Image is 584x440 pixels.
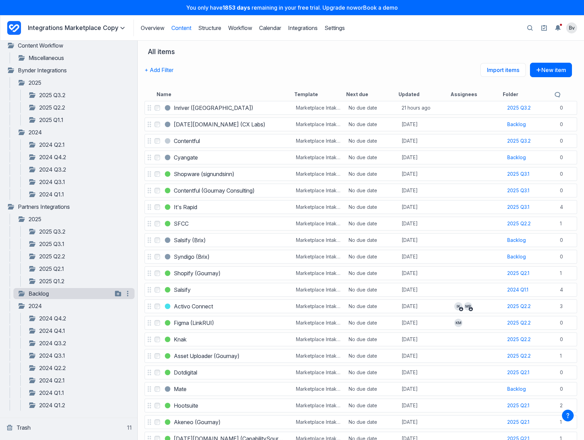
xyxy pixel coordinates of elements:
a: Miscellaneous [18,54,132,62]
a: Figma (LinkRUI) [174,319,214,327]
a: 2024 [18,128,132,136]
a: Backlog [507,154,526,161]
h3: Knak [174,335,187,344]
h3: Inriver ([GEOGRAPHIC_DATA]) [174,104,253,112]
a: 2025 Q2.1 [28,265,132,273]
span: Akeneo (Gournay) [174,418,221,426]
button: + Add Filter [145,63,173,77]
div: Backlog [507,386,526,392]
span: [DATE] [402,319,418,326]
button: Next due [346,91,368,98]
a: Content [171,24,191,31]
div: No due date [349,121,377,128]
a: 2024 Q4.1 [28,327,132,335]
a: [DATE][DOMAIN_NAME] (CX Labs) [174,120,265,129]
span: 21 hours ago [402,104,431,111]
a: Workflow [228,24,252,31]
span: Bv [569,24,575,31]
a: 2025 Q2.2 [507,352,531,359]
a: Dotdigital [174,368,197,377]
div: Backlog [507,237,526,244]
a: 2025 Q2.1 [507,402,529,409]
button: Toggle the notification sidebar [552,22,563,33]
button: Open search [524,22,536,34]
div: 11 [126,424,132,431]
a: 2024 [18,302,132,310]
a: Calendar [259,24,281,31]
span: Activo Connect [174,302,213,310]
div: No due date [349,204,377,211]
a: 2024 Q4.2 [28,314,132,323]
h3: Salsify (Brix) [174,236,206,244]
a: 2024 Q3.2 [28,165,132,174]
a: 2024 Q3.1 [28,178,132,186]
a: Structure [198,24,221,31]
a: Overview [141,24,164,31]
a: SFCC [174,219,189,228]
a: Integrations [288,24,318,31]
a: 2025 [18,79,132,87]
a: Contentful [174,137,200,145]
a: Salsify [174,286,191,294]
span: KM [454,319,463,325]
div: No due date [349,187,377,194]
div: No due date [349,137,377,144]
h3: Contentful (Gournay Consulting) [174,186,255,195]
div: No due date [349,336,377,343]
a: 2024 Q2.1 [28,141,132,149]
a: Partners Integrations [7,203,132,211]
a: Settings [325,24,345,31]
a: 2025 Q2.2 [507,319,531,326]
a: 2025 Q2.1 [507,369,529,376]
span: Shopify (Gournay) [174,269,221,277]
a: 2025 Q2.2 [507,336,531,343]
div: 2025 Q2.2 [507,303,531,310]
button: Folder [503,91,518,98]
span: [DATE] [402,137,418,144]
a: 2025 Q2.2 [507,220,531,227]
span: [DATE] [402,187,418,194]
div: 2025 Q3.2 [507,137,531,144]
a: Syndigo (Brix) [174,253,210,261]
span: MP [464,303,472,308]
a: 2025 Q2.1 [507,419,529,426]
span: IK [454,303,463,308]
span: IK [454,302,463,310]
a: 2024 Q4.2 [28,153,132,161]
a: 2025 Q2.2 [28,103,132,112]
div: No due date [349,286,377,293]
a: Trash11 [7,421,132,434]
summary: Integrations Marketplace Copy [28,24,127,32]
a: Backlog [18,289,113,298]
span: Hootsuite [174,401,198,410]
span: Shopware (signundsinn) [174,170,234,178]
span: [DATE] [402,171,418,177]
span: [DATE] [402,121,418,128]
span: [DATE] [402,419,418,426]
button: New item [530,63,572,77]
div: No due date [349,220,377,227]
a: Mate [174,385,187,393]
span: [DATE] [402,352,418,359]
